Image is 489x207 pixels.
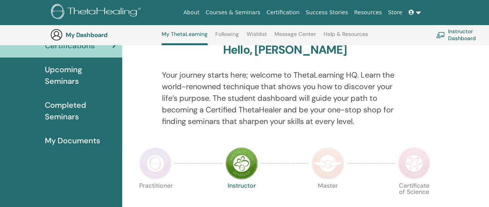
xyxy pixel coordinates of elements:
[45,99,116,122] span: Completed Seminars
[351,5,385,20] a: Resources
[303,5,351,20] a: Success Stories
[203,5,264,20] a: Courses & Seminars
[215,31,239,43] a: Following
[180,5,202,20] a: About
[50,29,63,41] img: generic-user-icon.jpg
[162,69,408,127] p: Your journey starts here; welcome to ThetaLearning HQ. Learn the world-renowned technique that sh...
[51,4,143,21] img: logo.png
[139,147,172,180] img: Practitioner
[45,135,100,146] span: My Documents
[247,31,267,43] a: Wishlist
[263,5,302,20] a: Certification
[312,147,344,180] img: Master
[436,32,445,38] img: chalkboard-teacher.svg
[225,147,258,180] img: Instructor
[66,31,143,39] h3: My Dashboard
[223,43,347,57] h3: Hello, [PERSON_NAME]
[162,31,208,45] a: My ThetaLearning
[45,40,95,51] span: Certifications
[274,31,316,43] a: Message Center
[398,147,430,180] img: Certificate of Science
[385,5,406,20] a: Store
[324,31,368,43] a: Help & Resources
[45,64,116,87] span: Upcoming Seminars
